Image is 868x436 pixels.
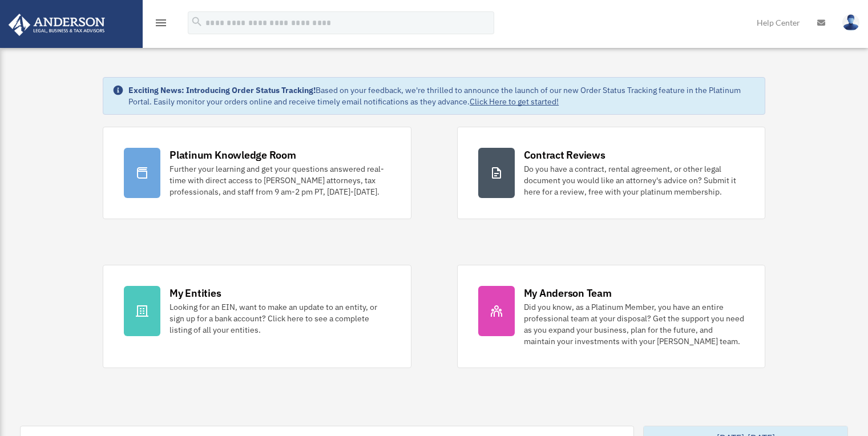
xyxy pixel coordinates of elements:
[524,301,744,347] div: Did you know, as a Platinum Member, you have an entire professional team at your disposal? Get th...
[524,286,612,300] div: My Anderson Team
[457,127,765,219] a: Contract Reviews Do you have a contract, rental agreement, or other legal document you would like...
[169,148,296,162] div: Platinum Knowledge Room
[524,163,744,197] div: Do you have a contract, rental agreement, or other legal document you would like an attorney's ad...
[524,148,605,162] div: Contract Reviews
[103,127,411,219] a: Platinum Knowledge Room Further your learning and get your questions answered real-time with dire...
[470,96,559,107] a: Click Here to get started!
[842,14,859,31] img: User Pic
[191,15,203,28] i: search
[169,301,390,336] div: Looking for an EIN, want to make an update to an entity, or sign up for a bank account? Click her...
[128,85,316,95] strong: Exciting News: Introducing Order Status Tracking!
[5,14,108,36] img: Anderson Advisors Platinum Portal
[154,20,168,30] a: menu
[169,286,221,300] div: My Entities
[169,163,390,197] div: Further your learning and get your questions answered real-time with direct access to [PERSON_NAM...
[128,84,756,107] div: Based on your feedback, we're thrilled to announce the launch of our new Order Status Tracking fe...
[103,265,411,368] a: My Entities Looking for an EIN, want to make an update to an entity, or sign up for a bank accoun...
[457,265,765,368] a: My Anderson Team Did you know, as a Platinum Member, you have an entire professional team at your...
[154,16,168,30] i: menu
